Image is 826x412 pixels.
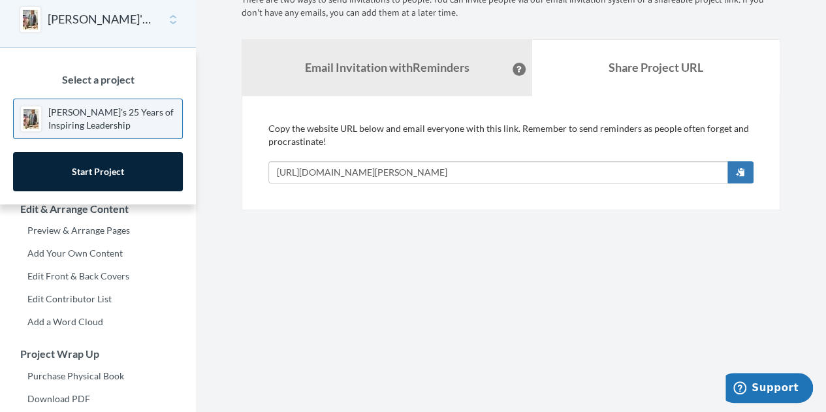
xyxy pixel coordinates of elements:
h3: Project Wrap Up [1,348,196,360]
h3: Edit & Arrange Content [1,203,196,215]
button: [PERSON_NAME]'s 25 Years of Inspiring Leadership [48,11,153,28]
iframe: Opens a widget where you can chat to one of our agents [725,373,813,405]
div: Copy the website URL below and email everyone with this link. Remember to send reminders as peopl... [268,122,754,183]
h3: Select a project [13,74,183,86]
a: Start Project [13,152,183,191]
p: [PERSON_NAME]'s 25 Years of Inspiring Leadership [48,106,176,132]
a: [PERSON_NAME]'s 25 Years of Inspiring Leadership [13,99,183,139]
b: Share Project URL [609,60,703,74]
strong: Email Invitation with Reminders [305,60,469,74]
